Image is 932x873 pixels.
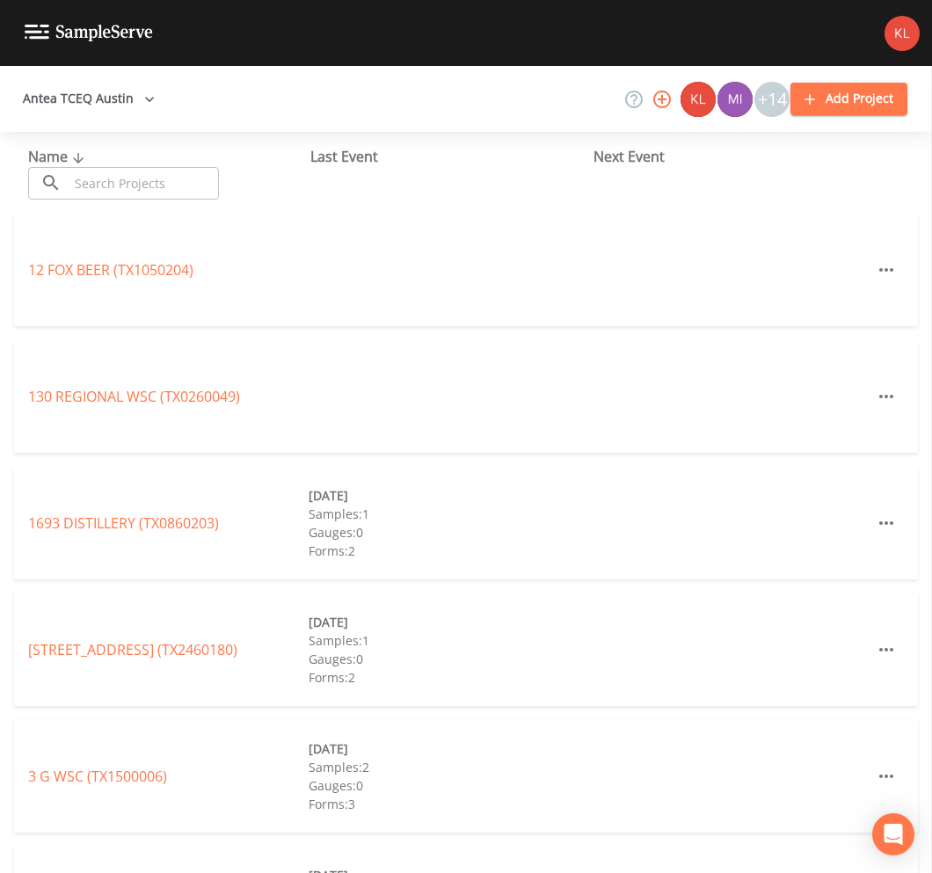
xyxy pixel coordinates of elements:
[681,82,716,117] img: 9c4450d90d3b8045b2e5fa62e4f92659
[28,147,89,166] span: Name
[309,795,589,813] div: Forms: 3
[309,631,589,650] div: Samples: 1
[717,82,754,117] div: Miriaha Caddie
[790,83,907,115] button: Add Project
[28,260,193,280] a: 12 FOX BEER (TX1050204)
[309,523,589,542] div: Gauges: 0
[28,767,167,786] a: 3 G WSC (TX1500006)
[680,82,717,117] div: Kler Teran
[28,387,240,406] a: 130 REGIONAL WSC (TX0260049)
[872,813,914,855] div: Open Intercom Messenger
[754,82,790,117] div: +14
[309,505,589,523] div: Samples: 1
[309,739,589,758] div: [DATE]
[885,16,920,51] img: 9c4450d90d3b8045b2e5fa62e4f92659
[309,650,589,668] div: Gauges: 0
[25,25,153,41] img: logo
[593,146,876,167] div: Next Event
[309,542,589,560] div: Forms: 2
[69,167,219,200] input: Search Projects
[309,776,589,795] div: Gauges: 0
[309,486,589,505] div: [DATE]
[717,82,753,117] img: a1ea4ff7c53760f38bef77ef7c6649bf
[309,613,589,631] div: [DATE]
[310,146,593,167] div: Last Event
[28,640,237,659] a: [STREET_ADDRESS] (TX2460180)
[28,513,219,533] a: 1693 DISTILLERY (TX0860203)
[309,758,589,776] div: Samples: 2
[309,668,589,687] div: Forms: 2
[16,83,162,115] button: Antea TCEQ Austin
